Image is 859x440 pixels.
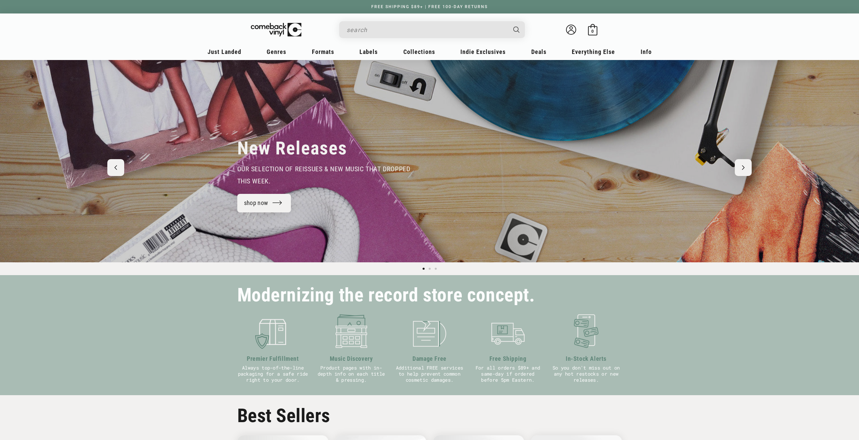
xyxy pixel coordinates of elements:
[237,194,291,212] a: shop now
[237,365,309,383] p: Always top-of-the-line packaging for a safe ride right to your door.
[403,48,435,55] span: Collections
[427,266,433,272] button: Load slide 2 of 3
[531,48,546,55] span: Deals
[394,354,465,363] h3: Damage Free
[551,365,622,383] p: So you don't miss out on any hot restocks or new releases.
[267,48,286,55] span: Genres
[359,48,378,55] span: Labels
[237,287,535,303] h2: Modernizing the record store concept.
[237,354,309,363] h3: Premier Fulfillment
[472,354,544,363] h3: Free Shipping
[365,4,494,9] a: FREE SHIPPING $89+ | FREE 100-DAY RETURNS
[591,29,594,34] span: 0
[641,48,652,55] span: Info
[107,159,124,176] button: Previous slide
[472,365,544,383] p: For all orders $89+ and same-day if ordered before 5pm Eastern.
[237,405,622,427] h2: Best Sellers
[237,165,410,185] span: our selection of reissues & new music that dropped this week.
[316,354,387,363] h3: Music Discovery
[208,48,241,55] span: Just Landed
[735,159,752,176] button: Next slide
[347,23,507,37] input: search
[507,21,526,38] button: Search
[237,137,347,159] h2: New Releases
[312,48,334,55] span: Formats
[460,48,506,55] span: Indie Exclusives
[572,48,615,55] span: Everything Else
[551,354,622,363] h3: In-Stock Alerts
[421,266,427,272] button: Load slide 1 of 3
[394,365,465,383] p: Additional FREE services to help prevent common cosmetic damages.
[316,365,387,383] p: Product pages with in-depth info on each title & pressing.
[433,266,439,272] button: Load slide 3 of 3
[339,21,525,38] div: Search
